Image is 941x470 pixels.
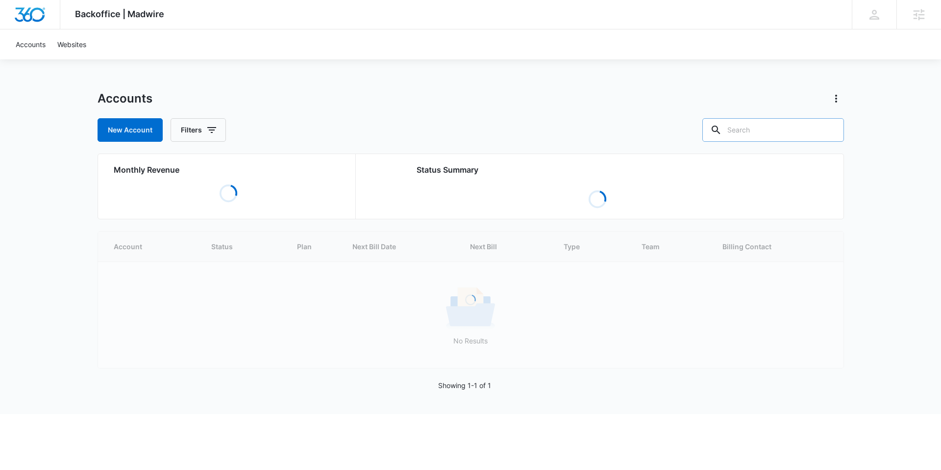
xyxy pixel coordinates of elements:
[114,164,344,176] h2: Monthly Revenue
[51,29,92,59] a: Websites
[98,118,163,142] a: New Account
[98,91,152,106] h1: Accounts
[438,380,491,391] p: Showing 1-1 of 1
[10,29,51,59] a: Accounts
[828,91,844,106] button: Actions
[702,118,844,142] input: Search
[75,9,164,19] span: Backoffice | Madwire
[171,118,226,142] button: Filters
[417,164,779,176] h2: Status Summary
